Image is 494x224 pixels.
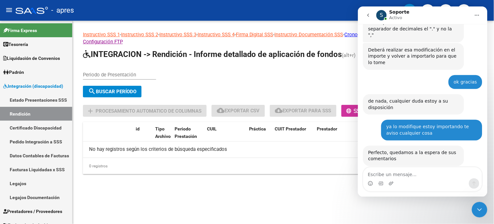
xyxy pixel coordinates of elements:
a: Cronograma [345,32,372,38]
span: CUIL [207,126,217,131]
p: - - - - - - - - [83,31,484,45]
datatable-header-cell: Tipo Archivo [153,122,172,151]
datatable-header-cell: Práctica [247,122,272,151]
span: Periodo Prestación [175,126,197,139]
span: Prestador [317,126,338,131]
span: INTEGRACION -> Rendición - Informe detallado de aplicación de fondos [83,50,342,59]
span: Tesorería [3,41,28,48]
iframe: Intercom live chat [358,6,488,197]
span: Firma Express [3,27,37,34]
span: Exportar CSV [217,108,260,114]
button: Exportar CSV [212,105,265,117]
a: Instructivo SSS 4 [198,32,235,38]
datatable-header-cell: CUIL [204,122,247,151]
span: Práctica [249,126,266,131]
span: - [347,108,365,114]
button: -Doc. Apertura [341,105,407,117]
mat-icon: menu [5,6,13,14]
a: Instructivo Documentación SSS [275,32,343,38]
span: CUIT Prestador [275,126,306,131]
a: Instructivo SSS 1 [83,32,120,38]
span: Padrón [3,69,24,76]
span: Buscar Período [88,89,136,95]
datatable-header-cell: Prestador [315,122,360,151]
span: Integración (discapacidad) [3,83,63,90]
datatable-header-cell: id [133,122,153,151]
datatable-header-cell: CUIT Prestador [272,122,315,151]
a: Firma Digital SSS [236,32,273,38]
mat-icon: cloud_download [275,106,283,114]
span: Exportar para SSS [275,108,331,114]
span: id [136,126,140,131]
datatable-header-cell: Periodo Prestación [172,122,204,151]
div: No hay registros según los criterios de búsqueda especificados [83,141,484,158]
span: (alt+r) [342,52,356,58]
span: Tipo Archivo [155,126,171,139]
button: Exportar para SSS [270,105,337,117]
mat-icon: search [88,87,96,95]
span: Prestadores / Proveedores [3,208,62,215]
iframe: Intercom live chat [472,202,488,218]
a: Instructivo SSS 3 [159,32,196,38]
button: Procesamiento automatico de columnas [83,105,207,117]
mat-icon: add [86,107,94,115]
span: - apres [51,3,74,17]
div: 0 registros [83,158,484,174]
mat-icon: cloud_download [217,106,224,114]
span: Liquidación de Convenios [3,55,60,62]
button: Buscar Período [83,86,142,97]
a: Instructivo SSS 2 [121,32,158,38]
span: Procesamiento automatico de columnas [96,108,201,114]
